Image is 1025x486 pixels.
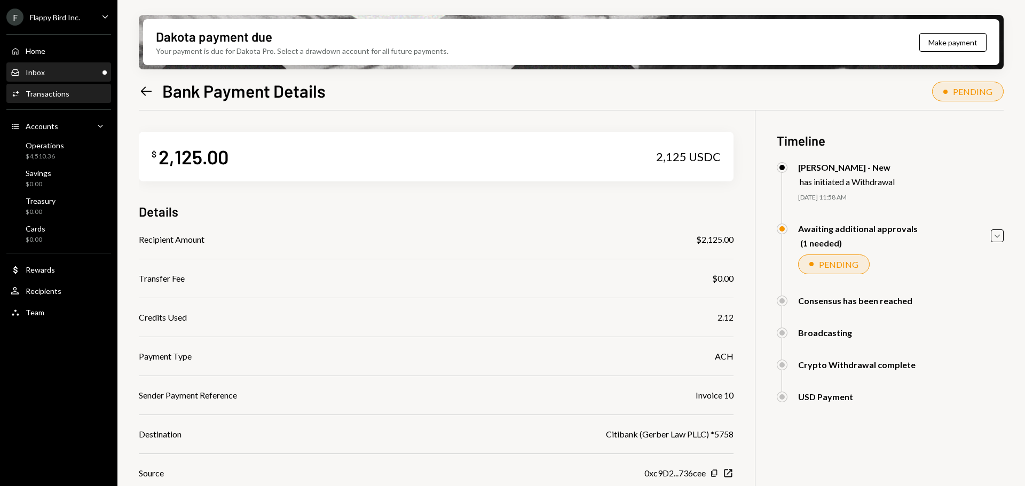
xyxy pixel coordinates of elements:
div: 2,125 USDC [656,149,721,164]
div: Recipient Amount [139,233,204,246]
div: Savings [26,169,51,178]
div: 2,125.00 [159,145,228,169]
a: Cards$0.00 [6,221,111,246]
div: 2.12 [717,311,734,324]
a: Rewards [6,260,111,279]
div: $ [152,149,156,160]
h1: Bank Payment Details [162,80,326,101]
a: Recipients [6,281,111,300]
div: Operations [26,141,64,150]
a: Operations$4,510.36 [6,138,111,163]
div: $4,510.36 [26,152,64,161]
div: $2,125.00 [696,233,734,246]
div: Sender Payment Reference [139,389,237,402]
div: ACH [715,350,734,363]
div: Destination [139,428,182,441]
div: Invoice 10 [696,389,734,402]
div: USD Payment [798,392,853,402]
a: Inbox [6,62,111,82]
div: Inbox [26,68,45,77]
div: F [6,9,23,26]
div: Transfer Fee [139,272,185,285]
div: Team [26,308,44,317]
div: [PERSON_NAME] - New [798,162,895,172]
div: Transactions [26,89,69,98]
div: Cards [26,224,45,233]
a: Savings$0.00 [6,165,111,191]
div: Payment Type [139,350,192,363]
a: Accounts [6,116,111,136]
div: Dakota payment due [156,28,272,45]
div: Source [139,467,164,480]
div: $0.00 [26,235,45,244]
a: Transactions [6,84,111,103]
a: Treasury$0.00 [6,193,111,219]
div: Flappy Bird Inc. [30,13,80,22]
div: Consensus has been reached [798,296,912,306]
div: has initiated a Withdrawal [800,177,895,187]
h3: Timeline [777,132,1004,149]
button: Make payment [919,33,987,52]
div: 0xc9D2...736cee [644,467,706,480]
div: PENDING [819,259,858,269]
a: Team [6,302,111,322]
div: Recipients [26,286,61,296]
div: Treasury [26,196,56,205]
div: Home [26,46,45,55]
div: $0.00 [26,208,56,217]
div: Citibank (Gerber Law PLLC) *5758 [606,428,734,441]
div: PENDING [953,86,992,97]
div: (1 needed) [800,238,918,248]
div: Awaiting additional approvals [798,224,918,234]
div: Crypto Withdrawal complete [798,360,916,370]
div: Accounts [26,122,58,131]
div: Broadcasting [798,328,852,338]
div: Your payment is due for Dakota Pro. Select a drawdown account for all future payments. [156,45,448,57]
div: [DATE] 11:58 AM [798,193,1004,202]
h3: Details [139,203,178,220]
div: $0.00 [26,180,51,189]
div: Rewards [26,265,55,274]
div: Credits Used [139,311,187,324]
a: Home [6,41,111,60]
div: $0.00 [712,272,734,285]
